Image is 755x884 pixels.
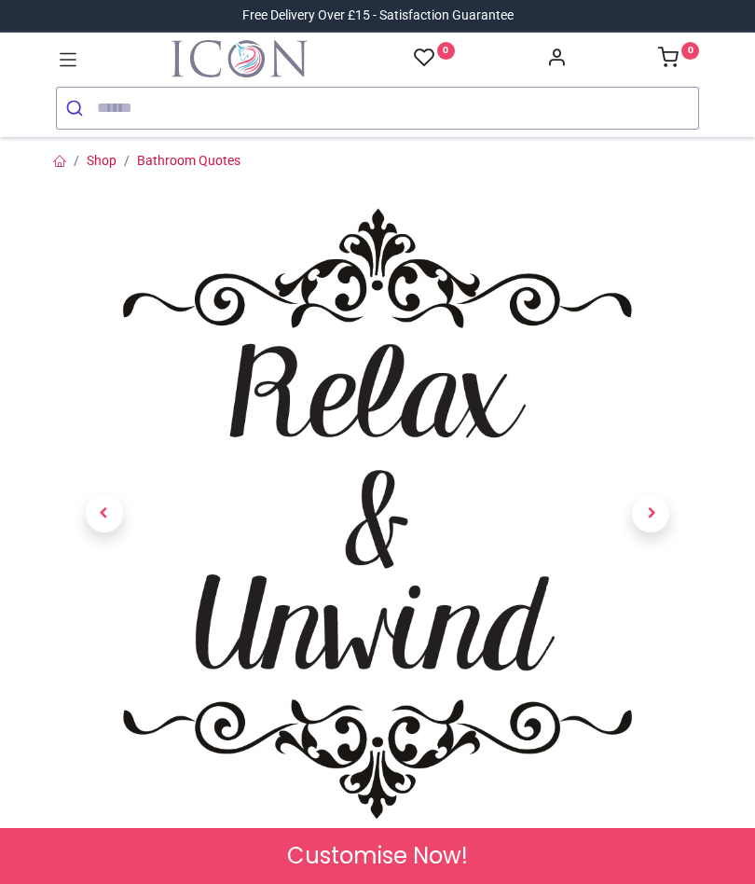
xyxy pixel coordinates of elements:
a: Logo of Icon Wall Stickers [172,40,308,77]
a: Shop [87,153,117,168]
span: Previous [86,495,123,532]
sup: 0 [437,42,455,60]
a: Previous [56,289,153,739]
img: Icon Wall Stickers [172,40,308,77]
sup: 0 [681,42,699,60]
a: Bathroom Quotes [137,153,240,168]
span: Customise Now! [287,840,468,872]
a: Account Info [546,52,567,67]
span: Next [632,495,669,532]
a: 0 [658,52,699,67]
div: Free Delivery Over £15 - Satisfaction Guarantee [242,7,514,25]
img: WS-40974-03 [56,192,699,836]
a: Next [603,289,700,739]
button: Submit [57,88,97,129]
a: 0 [414,47,455,70]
